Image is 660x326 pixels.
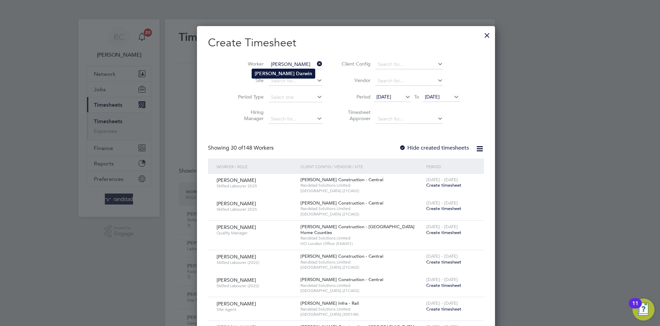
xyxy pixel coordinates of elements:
span: Randstad Solutions Limited [300,259,423,265]
span: [PERSON_NAME] Construction - Central [300,277,383,282]
div: Worker / Role [215,159,299,174]
input: Search for... [375,114,443,124]
span: Randstad Solutions Limited [300,283,423,288]
span: [DATE] - [DATE] [426,300,458,306]
span: Create timesheet [426,306,461,312]
label: Hiring Manager [233,109,264,121]
input: Search for... [268,60,322,69]
span: 30 of [231,144,243,151]
span: [DATE] - [DATE] [426,224,458,230]
label: Period [340,94,371,100]
span: Randstad Solutions Limited [300,206,423,211]
span: [DATE] - [DATE] [426,200,458,206]
span: [PERSON_NAME] [217,301,256,307]
span: [PERSON_NAME] Construction - Central [300,177,383,183]
span: Randstad Solutions Limited [300,235,423,241]
span: [GEOGRAPHIC_DATA] (21CA02) [300,211,423,217]
span: HO London Office (54A001) [300,241,423,246]
label: Hide created timesheets [399,144,469,151]
b: [PERSON_NAME] [255,71,295,77]
span: [PERSON_NAME] [217,224,256,230]
span: Skilled Labourer (2022) [217,260,295,265]
span: [PERSON_NAME] [217,277,256,283]
span: [GEOGRAPHIC_DATA] (21CA02) [300,188,423,194]
span: 148 Workers [231,144,274,151]
span: [PERSON_NAME] [217,200,256,207]
input: Search for... [375,76,443,86]
div: Showing [208,144,275,152]
span: Randstad Solutions Limited [300,183,423,188]
span: [GEOGRAPHIC_DATA] (21CA02) [300,288,423,293]
input: Select one [268,93,322,102]
label: Worker [233,61,264,67]
span: Create timesheet [426,206,461,211]
span: [PERSON_NAME] [217,254,256,260]
input: Search for... [375,60,443,69]
label: Vendor [340,77,371,83]
span: Skilled Labourer (2022) [217,283,295,289]
span: Quality Manager [217,230,295,236]
span: Create timesheet [426,230,461,235]
label: Period Type [233,94,264,100]
span: Create timesheet [426,282,461,288]
span: Randstad Solutions Limited [300,306,423,312]
span: [PERSON_NAME] Infra - Rail [300,300,359,306]
span: [DATE] [425,94,440,100]
span: Skilled Labourer 2025 [217,207,295,212]
label: Timesheet Approver [340,109,371,121]
span: [GEOGRAPHIC_DATA] (21CA02) [300,265,423,270]
label: Site [233,77,264,83]
span: Skilled Labourer 2025 [217,183,295,189]
h2: Create Timesheet [208,36,484,50]
b: Darwin [296,71,312,77]
span: [GEOGRAPHIC_DATA] (300148) [300,312,423,317]
div: Period [425,159,477,174]
input: Search for... [268,76,322,86]
span: [PERSON_NAME] [217,177,256,183]
span: Site Agent [217,307,295,312]
div: 11 [632,303,638,312]
input: Search for... [268,114,322,124]
span: [DATE] - [DATE] [426,177,458,183]
label: Client Config [340,61,371,67]
span: [DATE] - [DATE] [426,253,458,259]
div: Client Config / Vendor / Site [299,159,425,174]
span: [PERSON_NAME] Construction - Central [300,200,383,206]
span: [PERSON_NAME] Construction - [GEOGRAPHIC_DATA] Home Counties [300,224,415,235]
span: [PERSON_NAME] Construction - Central [300,253,383,259]
span: Create timesheet [426,182,461,188]
span: [DATE] - [DATE] [426,277,458,282]
span: To [412,92,421,101]
span: [DATE] [376,94,391,100]
button: Open Resource Center, 11 new notifications [632,299,654,321]
span: Create timesheet [426,259,461,265]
